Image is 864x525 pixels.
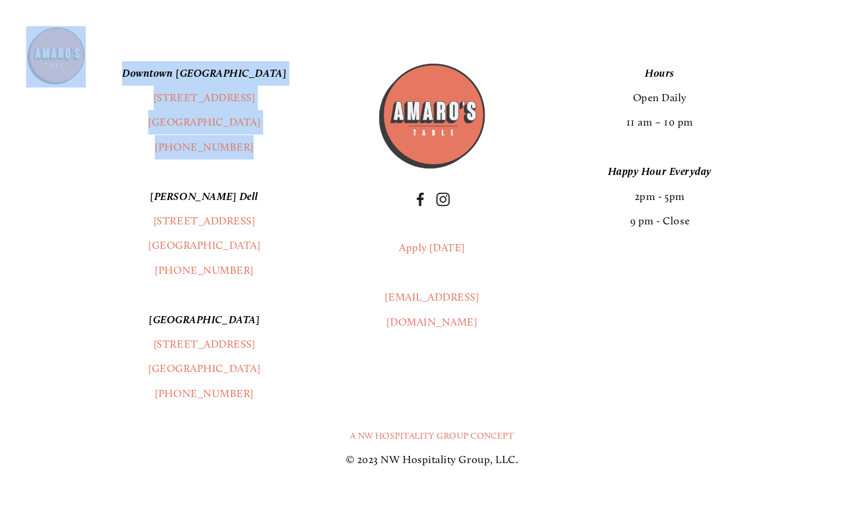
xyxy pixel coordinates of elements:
[149,313,260,326] em: [GEOGRAPHIC_DATA]
[148,115,260,129] a: [GEOGRAPHIC_DATA]
[507,160,812,233] p: 2pm - 5pm 9 pm - Close
[155,140,254,154] a: [PHONE_NUMBER]
[385,290,479,328] a: [EMAIL_ADDRESS][DOMAIN_NAME]
[154,214,255,227] a: [STREET_ADDRESS]
[155,387,254,400] a: [PHONE_NUMBER]
[52,448,812,472] p: © 2023 NW Hospitality Group, LLC.
[150,190,258,203] em: [PERSON_NAME] Dell
[413,192,428,207] a: Facebook
[350,430,514,441] a: A NW Hospitality Group Concept
[26,26,86,86] img: Amaro's Table
[608,165,712,178] em: Happy Hour Everyday
[436,192,450,207] a: Instagram
[148,239,260,252] a: [GEOGRAPHIC_DATA]
[399,241,464,254] a: Apply [DATE]
[148,337,260,375] a: [STREET_ADDRESS][GEOGRAPHIC_DATA]
[155,264,254,277] a: [PHONE_NUMBER]
[377,61,486,171] img: Amaros_Logo.png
